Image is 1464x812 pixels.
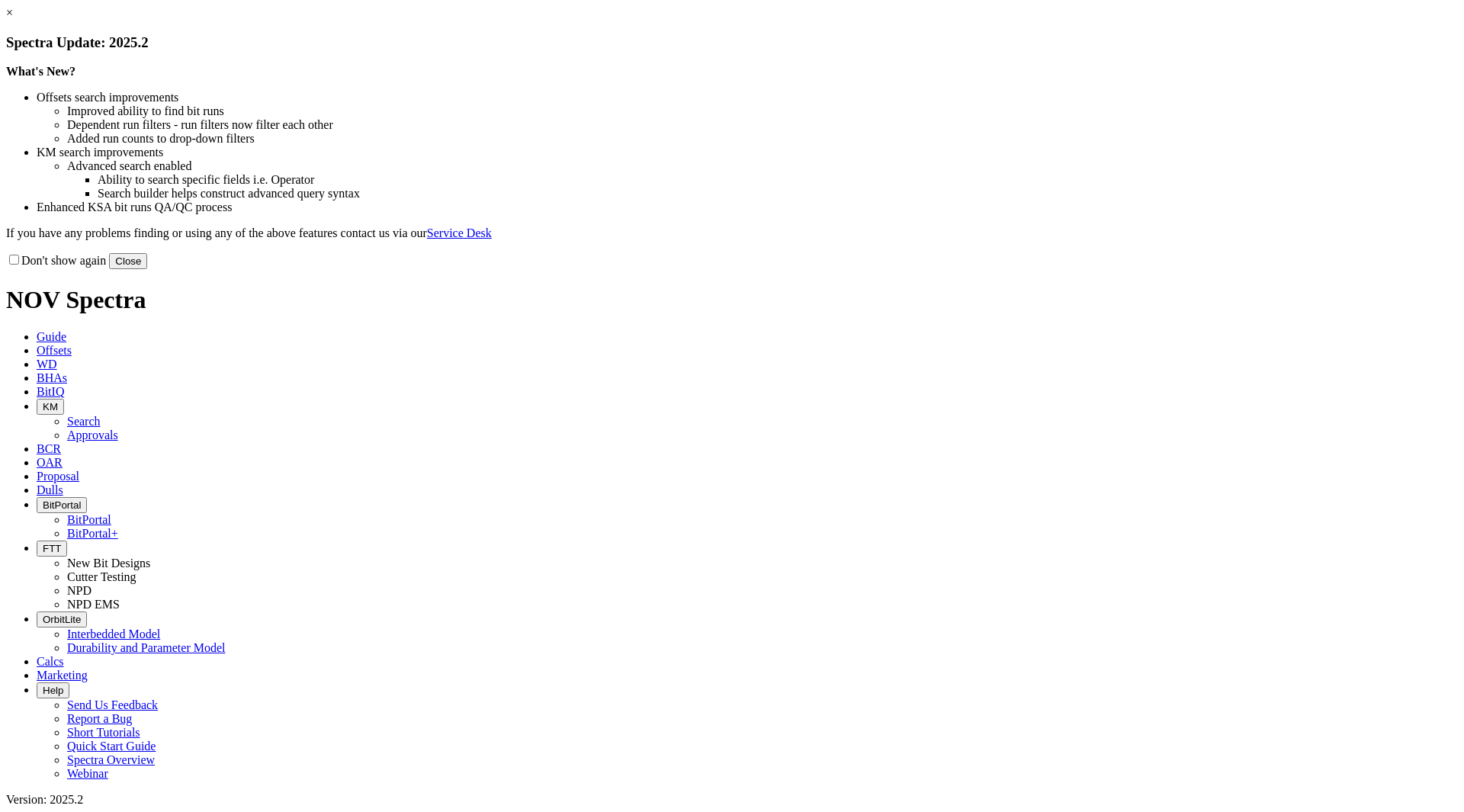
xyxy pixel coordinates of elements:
li: Advanced search enabled [67,159,1458,173]
span: Calcs [37,655,64,668]
a: New Bit Designs [67,557,150,570]
a: Interbedded Model [67,627,160,640]
span: BHAs [37,371,67,384]
a: × [6,6,13,19]
span: BCR [37,442,61,455]
li: Enhanced KSA bit runs QA/QC process [37,201,1458,214]
a: Search [67,415,101,428]
label: Don't show again [6,254,106,267]
li: Added run counts to drop-down filters [67,132,1458,146]
h3: Spectra Update: 2025.2 [6,34,1458,51]
li: KM search improvements [37,146,1458,159]
a: NPD EMS [67,598,120,611]
li: Offsets search improvements [37,91,1458,104]
span: WD [37,358,57,371]
span: Guide [37,330,66,343]
a: Short Tutorials [67,726,140,739]
a: Send Us Feedback [67,698,158,711]
a: Report a Bug [67,712,132,725]
li: Ability to search specific fields i.e. Operator [98,173,1458,187]
span: Proposal [37,470,79,483]
span: Dulls [37,483,63,496]
span: FTT [43,543,61,554]
span: KM [43,401,58,412]
li: Improved ability to find bit runs [67,104,1458,118]
span: Marketing [37,669,88,682]
a: Spectra Overview [67,753,155,766]
a: BitPortal [67,513,111,526]
a: Webinar [67,767,108,780]
p: If you have any problems finding or using any of the above features contact us via our [6,226,1458,240]
a: Cutter Testing [67,570,136,583]
a: NPD [67,584,91,597]
span: BitPortal [43,499,81,511]
a: Durability and Parameter Model [67,641,226,654]
strong: What's New? [6,65,75,78]
a: Approvals [67,428,118,441]
li: Dependent run filters - run filters now filter each other [67,118,1458,132]
span: OrbitLite [43,614,81,625]
a: BitPortal+ [67,527,118,540]
h1: NOV Spectra [6,286,1458,314]
span: Offsets [37,344,72,357]
span: BitIQ [37,385,64,398]
input: Don't show again [9,255,19,265]
span: OAR [37,456,63,469]
div: Version: 2025.2 [6,793,1458,807]
a: Quick Start Guide [67,740,156,753]
button: Close [109,253,147,269]
li: Search builder helps construct advanced query syntax [98,187,1458,201]
span: Help [43,685,63,696]
a: Service Desk [427,226,492,239]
